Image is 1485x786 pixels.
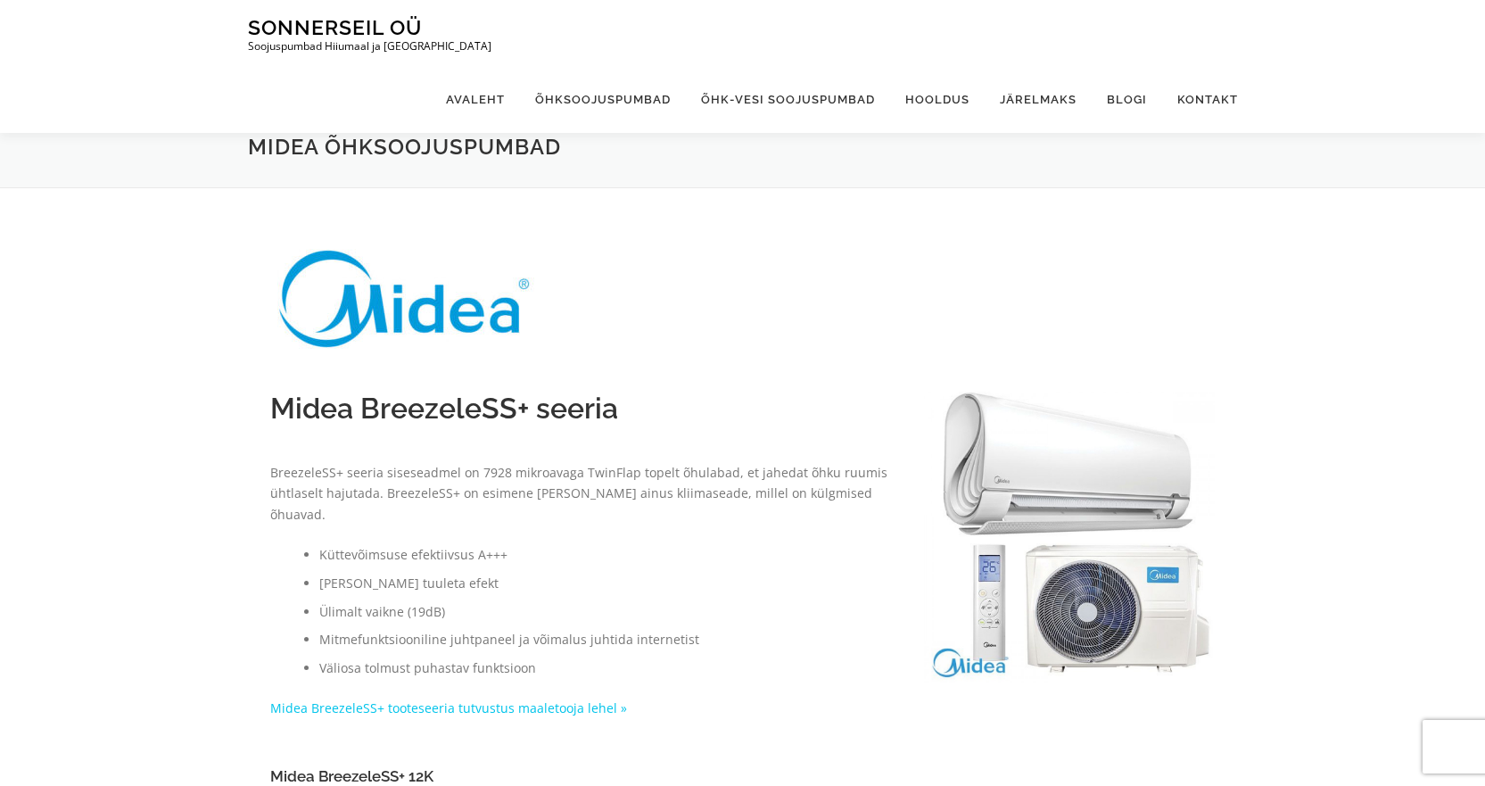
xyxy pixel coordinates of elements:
a: Midea BreezeleSS+ tooteseeria tutvustus maaletooja lehel » [270,699,627,716]
span: Midea BreezeleSS+ seeria [270,392,618,425]
li: Väliosa tolmust puhastav funktsioon [319,658,888,679]
a: Õhksoojuspumbad [520,66,686,133]
h4: Midea BreezeleSS+ 12K [270,768,725,785]
img: Midea [270,242,538,356]
a: Hooldus [890,66,985,133]
a: Blogi [1092,66,1162,133]
a: Kontakt [1162,66,1238,133]
a: Õhk-vesi soojuspumbad [686,66,890,133]
li: [PERSON_NAME] tuuleta efekt [319,573,888,594]
a: Sonnerseil OÜ [248,15,422,39]
a: Avaleht [431,66,520,133]
a: Järelmaks [985,66,1092,133]
li: Ülimalt vaikne (19dB) [319,601,888,623]
li: Küttevõimsuse efektiivsus A+++ [319,544,888,566]
h1: Midea õhksoojuspumbad [248,133,1238,161]
img: Midea Breezeless-1000x1000 [924,392,1216,683]
li: Mitmefunktsiooniline juhtpaneel ja võimalus juhtida internetist [319,629,888,650]
p: Soojuspumbad Hiiumaal ja [GEOGRAPHIC_DATA] [248,40,491,53]
p: BreezeleSS+ seeria siseseadmel on 7928 mikroavaga TwinFlap topelt õhulabad, et jahedat õhku ruumi... [270,462,888,525]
